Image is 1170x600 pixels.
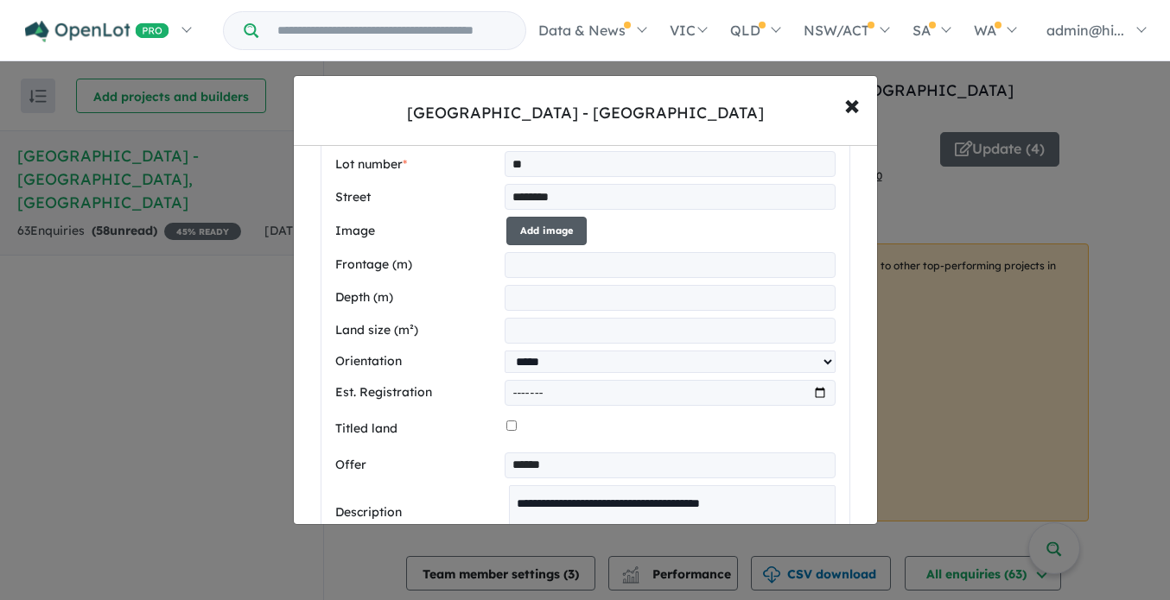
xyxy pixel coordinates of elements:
img: Openlot PRO Logo White [25,21,169,42]
label: Depth (m) [335,287,498,308]
label: Land size (m²) [335,320,498,341]
span: admin@hi... [1046,22,1124,39]
input: Try estate name, suburb, builder or developer [262,12,522,49]
label: Frontage (m) [335,255,498,275]
label: Offer [335,455,498,476]
span: × [844,85,860,123]
button: Add image [506,217,587,245]
label: Street [335,187,498,208]
label: Titled land [335,419,499,439]
div: [GEOGRAPHIC_DATA] - [GEOGRAPHIC_DATA] [407,102,764,124]
label: Lot number [335,155,498,175]
label: Description [335,502,502,523]
label: Image [335,221,499,242]
label: Est. Registration [335,382,498,403]
label: Orientation [335,351,498,372]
